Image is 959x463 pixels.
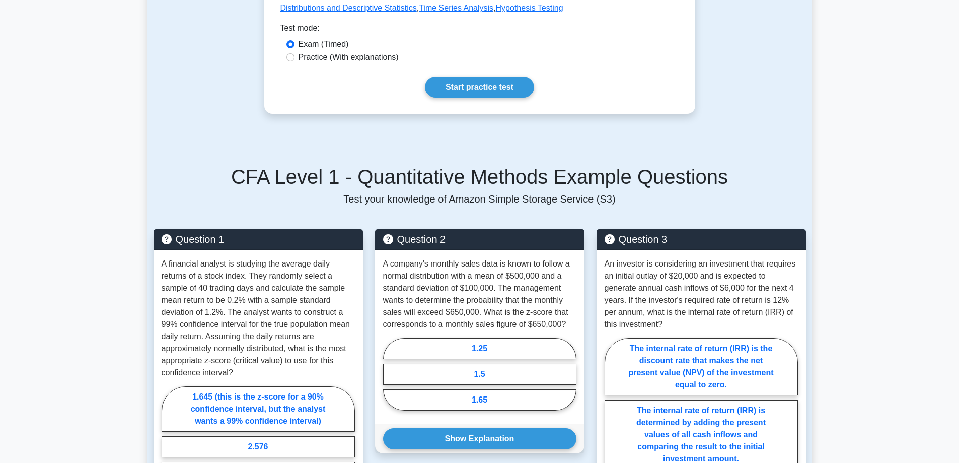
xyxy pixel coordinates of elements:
[299,51,399,63] label: Practice (With explanations)
[605,258,798,330] p: An investor is considering an investment that requires an initial outlay of $20,000 and is expect...
[383,338,576,359] label: 1.25
[383,428,576,449] button: Show Explanation
[425,77,534,98] a: Start practice test
[162,233,355,245] h5: Question 1
[419,4,493,12] a: Time Series Analysis
[299,38,349,50] label: Exam (Timed)
[154,165,806,189] h5: CFA Level 1 - Quantitative Methods Example Questions
[605,338,798,395] label: The internal rate of return (IRR) is the discount rate that makes the net present value (NPV) of ...
[162,386,355,432] label: 1.645 (this is the z-score for a 90% confidence interval, but the analyst wants a 99% confidence ...
[605,233,798,245] h5: Question 3
[383,364,576,385] label: 1.5
[162,436,355,457] label: 2.576
[383,389,576,411] label: 1.65
[383,233,576,245] h5: Question 2
[162,258,355,379] p: A financial analyst is studying the average daily returns of a stock index. They randomly select ...
[496,4,563,12] a: Hypothesis Testing
[383,258,576,330] p: A company's monthly sales data is known to follow a normal distribution with a mean of $500,000 a...
[154,193,806,205] p: Test your knowledge of Amazon Simple Storage Service (S3)
[280,22,679,38] div: Test mode:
